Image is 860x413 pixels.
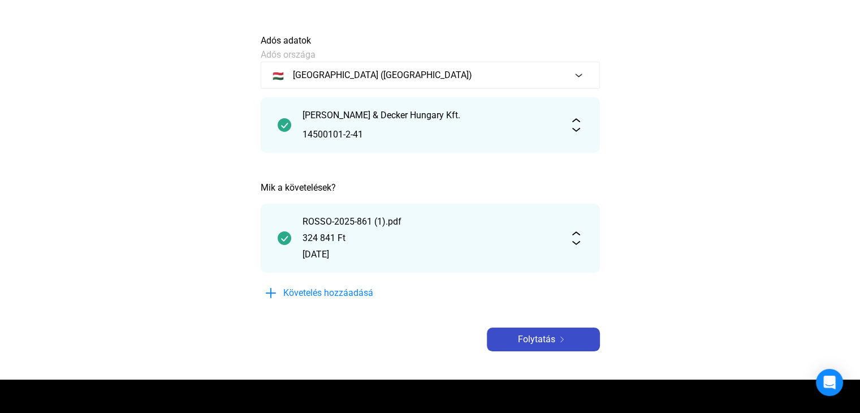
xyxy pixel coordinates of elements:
button: 🇭🇺[GEOGRAPHIC_DATA] ([GEOGRAPHIC_DATA]) [261,62,600,89]
font: Folytatás [518,334,555,345]
img: kibontás [569,118,583,132]
img: kibontás [569,231,583,245]
button: Folytatásjobbra nyíl-fehér [487,328,600,351]
div: Intercom Messenger megnyitása [816,369,843,396]
font: [PERSON_NAME] & Decker Hungary Kft. [302,110,460,121]
font: [GEOGRAPHIC_DATA] ([GEOGRAPHIC_DATA]) [293,70,472,80]
img: pipa-sötétebb-zöld-kör [278,231,291,245]
font: Mik a követelések? [261,182,336,193]
font: Követelés hozzáadásá [283,287,373,298]
font: Adós országa [261,49,316,60]
font: [DATE] [302,249,329,260]
img: pluszkék [264,286,278,300]
font: Adós adatok [261,35,311,46]
font: 🇭🇺 [273,71,284,81]
img: pipa-sötétebb-zöld-kör [278,118,291,132]
button: pluszkékKövetelés hozzáadásá [261,281,430,305]
img: jobbra nyíl-fehér [555,337,569,342]
font: ROSSO-2025-861 (1).pdf [302,216,401,227]
font: 324 841 Ft [302,233,345,243]
font: 14500101-2-41 [302,129,363,140]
